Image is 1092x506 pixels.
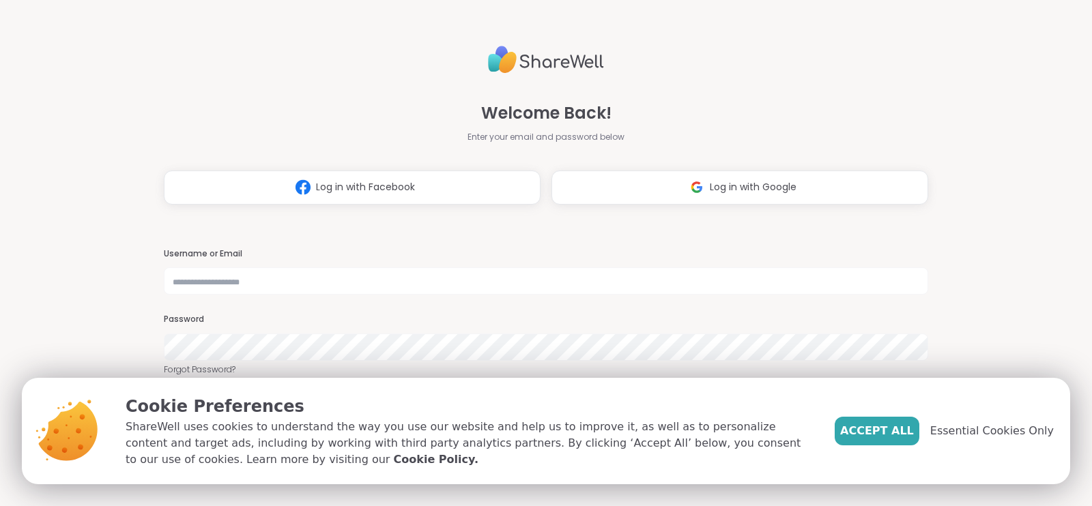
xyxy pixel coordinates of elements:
span: Log in with Google [710,180,796,194]
img: ShareWell Logomark [684,175,710,200]
button: Log in with Google [551,170,928,205]
a: Forgot Password? [164,363,928,376]
p: ShareWell uses cookies to understand the way you use our website and help us to improve it, as we... [126,419,813,468]
span: Accept All [840,423,914,439]
span: Log in with Facebook [316,180,415,194]
span: Welcome Back! [481,101,612,125]
img: ShareWell Logomark [290,175,316,200]
h3: Username or Email [164,248,928,260]
button: Accept All [835,417,919,445]
p: Cookie Preferences [126,394,813,419]
span: Essential Cookies Only [930,423,1054,439]
a: Cookie Policy. [394,451,478,468]
h3: Password [164,314,928,325]
img: ShareWell Logo [488,40,604,79]
span: Enter your email and password below [468,131,624,143]
button: Log in with Facebook [164,170,541,205]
